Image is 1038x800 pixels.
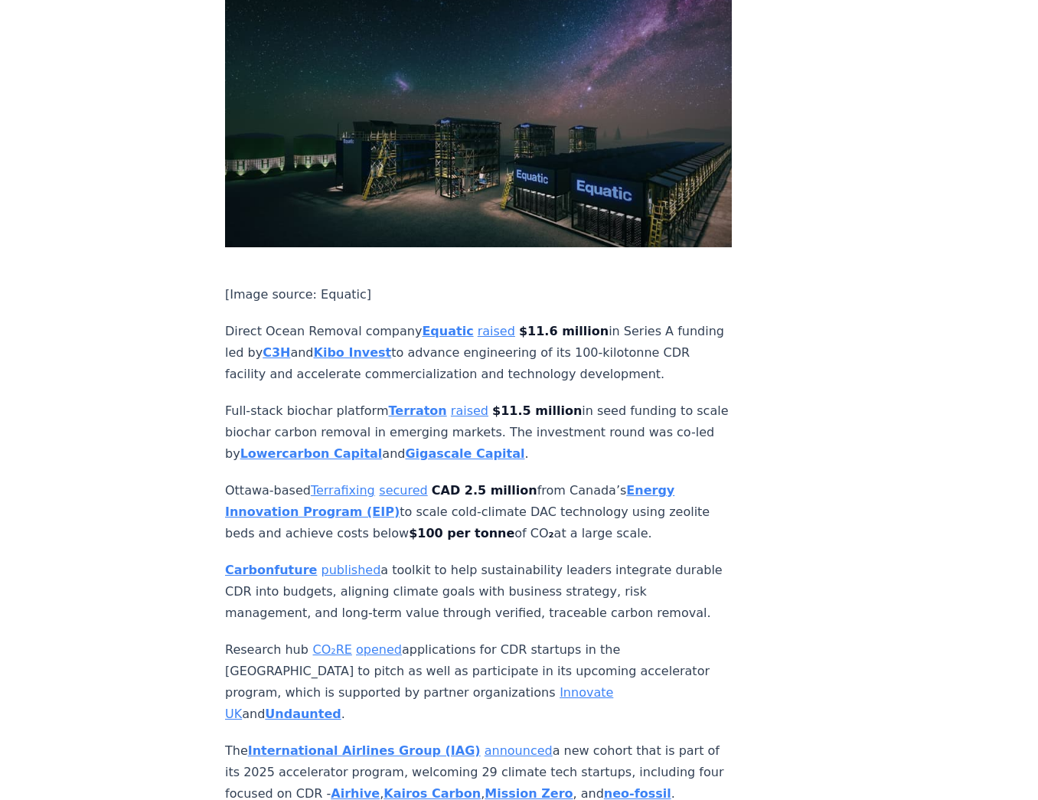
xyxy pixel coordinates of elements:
strong: $11.6 million [519,324,609,338]
a: Terraton [388,403,446,418]
a: Equatic [422,324,473,338]
strong: ₂ [549,526,554,540]
a: Terrafixing [311,483,375,498]
a: opened [356,642,402,657]
p: a toolkit to help sustainability leaders integrate durable CDR into budgets, aligning climate goa... [225,560,732,624]
a: Lowercarbon Capital [240,446,383,461]
a: Kibo Invest [314,345,392,360]
p: [Image source: Equatic] [225,284,732,305]
p: Research hub applications for CDR startups in the [GEOGRAPHIC_DATA] to pitch as well as participa... [225,639,732,725]
a: published [322,563,381,577]
strong: CAD 2.5 million [432,483,537,498]
a: Undaunted [265,707,341,721]
a: Carbonfuture [225,563,317,577]
a: announced [485,743,553,758]
a: International Airlines Group (IAG) [248,743,481,758]
a: CO₂RE [313,642,352,657]
strong: $100 per tonne [409,526,514,540]
p: Full-stack biochar platform in seed funding to scale biochar carbon removal in emerging markets. ... [225,400,732,465]
a: secured [379,483,427,498]
p: Direct Ocean Removal company in Series A funding led by and to advance engineering of its 100-kil... [225,321,732,385]
p: Ottawa-based from Canada’s to scale cold-climate DAC technology using zeolite beds and achieve co... [225,480,732,544]
a: Gigascale Capital [405,446,524,461]
a: C3H [263,345,290,360]
strong: $11.5 million [492,403,582,418]
a: raised [451,403,488,418]
a: raised [478,324,515,338]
